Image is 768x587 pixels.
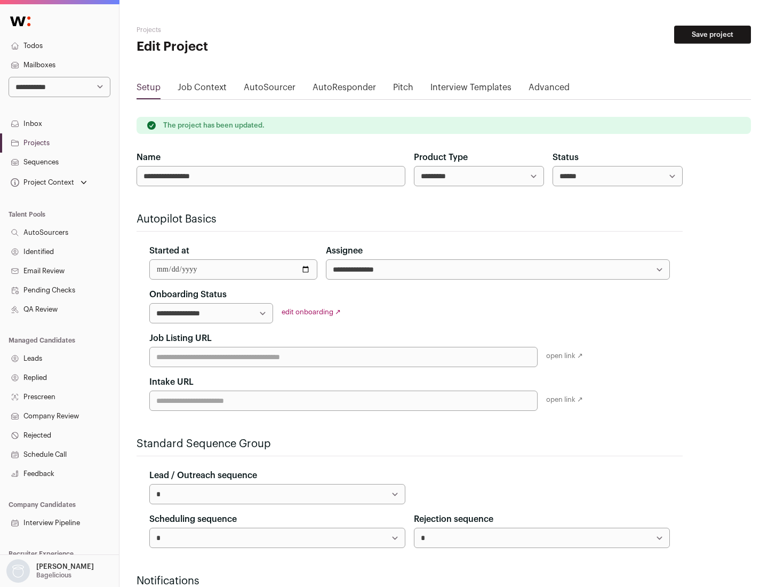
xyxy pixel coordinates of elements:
a: Interview Templates [430,81,511,98]
h1: Edit Project [137,38,341,55]
label: Name [137,151,161,164]
a: Pitch [393,81,413,98]
img: Wellfound [4,11,36,32]
label: Scheduling sequence [149,513,237,526]
label: Lead / Outreach sequence [149,469,257,482]
a: AutoResponder [313,81,376,98]
a: edit onboarding ↗ [282,308,341,315]
label: Job Listing URL [149,332,212,345]
label: Onboarding Status [149,288,227,301]
label: Product Type [414,151,468,164]
button: Open dropdown [4,559,96,583]
h2: Projects [137,26,341,34]
button: Open dropdown [9,175,89,190]
img: nopic.png [6,559,30,583]
p: [PERSON_NAME] [36,562,94,571]
p: The project has been updated. [163,121,265,130]
label: Status [553,151,579,164]
a: Advanced [529,81,570,98]
a: Job Context [178,81,227,98]
h2: Autopilot Basics [137,212,683,227]
label: Intake URL [149,376,194,388]
button: Save project [674,26,751,44]
p: Bagelicious [36,571,71,580]
label: Assignee [326,244,363,257]
a: Setup [137,81,161,98]
label: Rejection sequence [414,513,493,526]
div: Project Context [9,178,74,187]
h2: Standard Sequence Group [137,437,683,451]
a: AutoSourcer [244,81,295,98]
label: Started at [149,244,189,257]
